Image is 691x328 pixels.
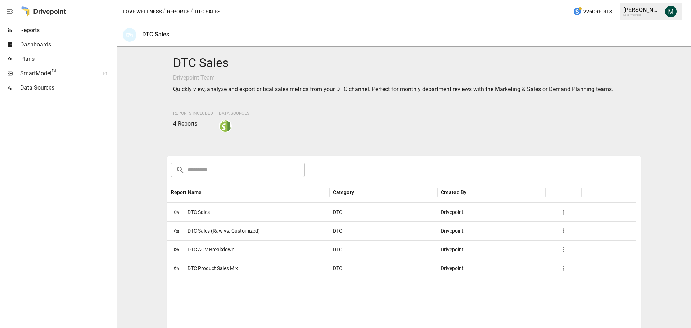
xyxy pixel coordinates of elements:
[188,222,260,240] span: DTC Sales (Raw vs. Customized)
[171,244,182,255] span: 🛍
[437,203,545,221] div: Drivepoint
[51,68,57,77] span: ™
[329,221,437,240] div: DTC
[167,7,189,16] button: Reports
[583,7,612,16] span: 226 Credits
[163,7,166,16] div: /
[171,225,182,236] span: 🛍
[219,111,249,116] span: Data Sources
[623,6,661,13] div: [PERSON_NAME]
[123,28,136,42] div: 🛍
[329,240,437,259] div: DTC
[173,85,635,94] p: Quickly view, analyze and export critical sales metrics from your DTC channel. Perfect for monthl...
[220,120,231,132] img: shopify
[665,6,677,17] img: Michael Cormack
[173,111,213,116] span: Reports Included
[173,55,635,71] h4: DTC Sales
[173,120,213,128] p: 4 Reports
[437,240,545,259] div: Drivepoint
[188,241,235,259] span: DTC AOV Breakdown
[570,5,615,18] button: 226Credits
[661,1,681,22] button: Michael Cormack
[355,187,365,197] button: Sort
[329,203,437,221] div: DTC
[142,31,169,38] div: DTC Sales
[171,263,182,274] span: 🛍
[188,259,238,278] span: DTC Product Sales Mix
[202,187,212,197] button: Sort
[191,7,193,16] div: /
[467,187,477,197] button: Sort
[20,40,115,49] span: Dashboards
[171,189,202,195] div: Report Name
[20,26,115,35] span: Reports
[20,55,115,63] span: Plans
[329,259,437,278] div: DTC
[437,221,545,240] div: Drivepoint
[20,84,115,92] span: Data Sources
[333,189,354,195] div: Category
[441,189,467,195] div: Created By
[173,73,635,82] p: Drivepoint Team
[171,207,182,217] span: 🛍
[188,203,210,221] span: DTC Sales
[123,7,162,16] button: Love Wellness
[623,13,661,17] div: Love Wellness
[437,259,545,278] div: Drivepoint
[20,69,95,78] span: SmartModel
